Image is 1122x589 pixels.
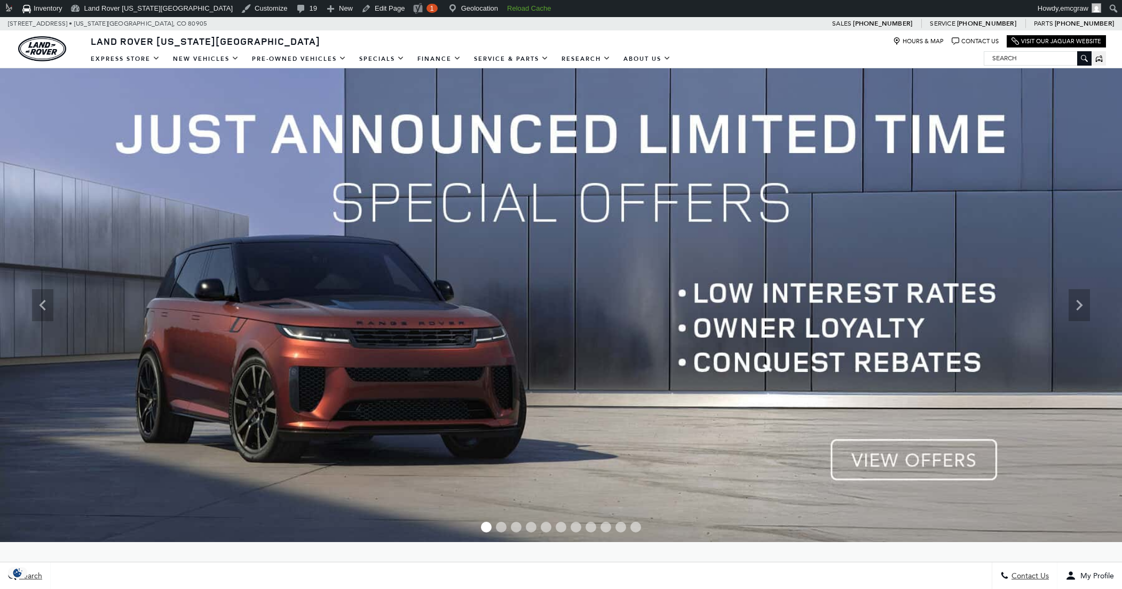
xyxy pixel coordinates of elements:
input: Search [984,52,1091,65]
a: Service & Parts [468,50,555,68]
span: Go to slide 4 [526,522,536,532]
a: Specials [353,50,411,68]
img: Land Rover [18,36,66,61]
a: EXPRESS STORE [84,50,167,68]
span: [US_STATE][GEOGRAPHIC_DATA], [74,17,175,30]
span: emcgraw [1060,4,1088,12]
strong: Reload Cache [507,4,551,12]
span: Service [930,20,955,27]
a: Hours & Map [893,37,944,45]
span: Go to slide 8 [586,522,596,532]
a: [STREET_ADDRESS] • [US_STATE][GEOGRAPHIC_DATA], CO 80905 [8,20,207,27]
span: Land Rover [US_STATE][GEOGRAPHIC_DATA] [91,35,320,47]
a: Contact Us [952,37,999,45]
a: Research [555,50,617,68]
a: [PHONE_NUMBER] [957,19,1016,28]
span: Go to slide 7 [571,522,581,532]
button: Open user profile menu [1057,562,1122,589]
a: land-rover [18,36,66,61]
span: Parts [1034,20,1053,27]
section: Click to Open Cookie Consent Modal [5,567,30,578]
span: Go to slide 10 [615,522,626,532]
a: [PHONE_NUMBER] [853,19,912,28]
span: Go to slide 9 [600,522,611,532]
span: 80905 [188,17,207,30]
span: Go to slide 3 [511,522,522,532]
span: Go to slide 6 [556,522,566,532]
div: Next [1069,289,1090,321]
span: Go to slide 5 [541,522,551,532]
a: Visit Our Jaguar Website [1012,37,1101,45]
div: Previous [32,289,53,321]
a: Land Rover [US_STATE][GEOGRAPHIC_DATA] [84,35,327,47]
span: 1 [430,4,433,12]
a: About Us [617,50,677,68]
span: [STREET_ADDRESS] • [8,17,73,30]
img: Opt-Out Icon [5,567,30,578]
a: Finance [411,50,468,68]
span: Sales [832,20,851,27]
a: New Vehicles [167,50,246,68]
span: Contact Us [1009,571,1049,580]
span: Go to slide 11 [630,522,641,532]
span: Go to slide 1 [481,522,492,532]
span: My Profile [1076,571,1114,580]
a: Pre-Owned Vehicles [246,50,353,68]
a: [PHONE_NUMBER] [1055,19,1114,28]
span: CO [177,17,186,30]
span: Go to slide 2 [496,522,507,532]
nav: Main Navigation [84,50,677,68]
